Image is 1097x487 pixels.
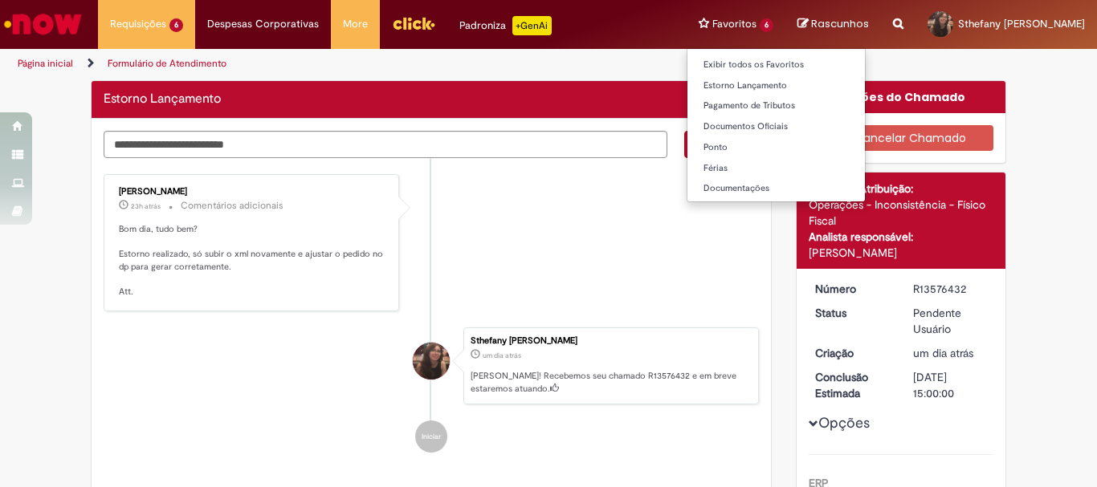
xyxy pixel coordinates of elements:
[119,223,386,298] p: Bom dia, tudo bem? Estorno realizado, só subir o xml novamente e ajustar o pedido no dp para gera...
[687,77,865,95] a: Estorno Lançamento
[181,199,283,213] small: Comentários adicionais
[687,160,865,177] a: Férias
[913,369,988,401] div: [DATE] 15:00:00
[169,18,183,32] span: 6
[913,346,973,360] span: um dia atrás
[797,17,869,32] a: Rascunhos
[809,229,994,245] div: Analista responsável:
[131,201,161,211] span: 23h atrás
[483,351,521,360] time: 29/09/2025 12:04:08
[131,201,161,211] time: 29/09/2025 14:21:42
[471,336,750,346] div: Sthefany [PERSON_NAME]
[104,327,759,404] li: Sthefany Victoria Bernardino Dargas
[119,187,386,197] div: [PERSON_NAME]
[108,57,226,70] a: Formulário de Atendimento
[687,139,865,156] a: Ponto
[760,18,773,32] span: 6
[687,180,865,197] a: Documentações
[207,16,319,32] span: Despesas Corporativas
[809,125,994,151] button: Cancelar Chamado
[104,92,221,107] h2: Estorno Lançamento Histórico de tíquete
[459,16,552,35] div: Padroniza
[512,16,552,35] p: +GenAi
[913,346,973,360] time: 29/09/2025 12:04:08
[809,197,994,229] div: Operações - Inconsistência - Físico Fiscal
[803,281,902,297] dt: Número
[797,81,1006,113] div: Opções do Chamado
[2,8,84,40] img: ServiceNow
[104,158,759,469] ul: Histórico de tíquete
[811,16,869,31] span: Rascunhos
[483,351,521,360] span: um dia atrás
[913,305,988,337] div: Pendente Usuário
[803,305,902,321] dt: Status
[12,49,720,79] ul: Trilhas de página
[413,343,450,379] div: Sthefany Victoria Bernardino Dargas
[809,181,994,197] div: Grupo de Atribuição:
[392,11,435,35] img: click_logo_yellow_360x200.png
[110,16,166,32] span: Requisições
[104,131,667,158] textarea: Digite sua mensagem aqui...
[343,16,368,32] span: More
[958,17,1085,30] span: Sthefany [PERSON_NAME]
[687,97,865,115] a: Pagamento de Tributos
[712,16,756,32] span: Favoritos
[18,57,73,70] a: Página inicial
[684,131,759,158] button: Enviar
[809,245,994,261] div: [PERSON_NAME]
[687,118,865,136] a: Documentos Oficiais
[687,48,866,202] ul: Favoritos
[913,281,988,297] div: R13576432
[913,345,988,361] div: 29/09/2025 12:04:08
[803,345,902,361] dt: Criação
[687,56,865,74] a: Exibir todos os Favoritos
[471,370,750,395] p: [PERSON_NAME]! Recebemos seu chamado R13576432 e em breve estaremos atuando.
[803,369,902,401] dt: Conclusão Estimada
